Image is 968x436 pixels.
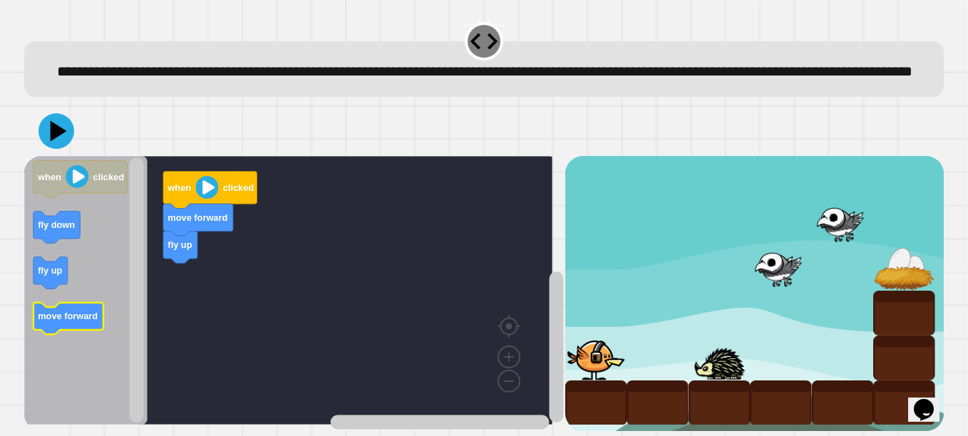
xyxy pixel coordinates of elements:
text: when [37,172,61,182]
text: fly up [168,239,192,250]
text: move forward [168,212,227,223]
iframe: chat widget [908,379,954,422]
text: when [167,182,191,193]
text: fly up [38,265,62,276]
text: clicked [223,182,254,193]
text: clicked [93,172,124,182]
div: Blockly Workspace [24,156,565,431]
text: fly down [38,219,75,230]
text: move forward [38,311,98,321]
